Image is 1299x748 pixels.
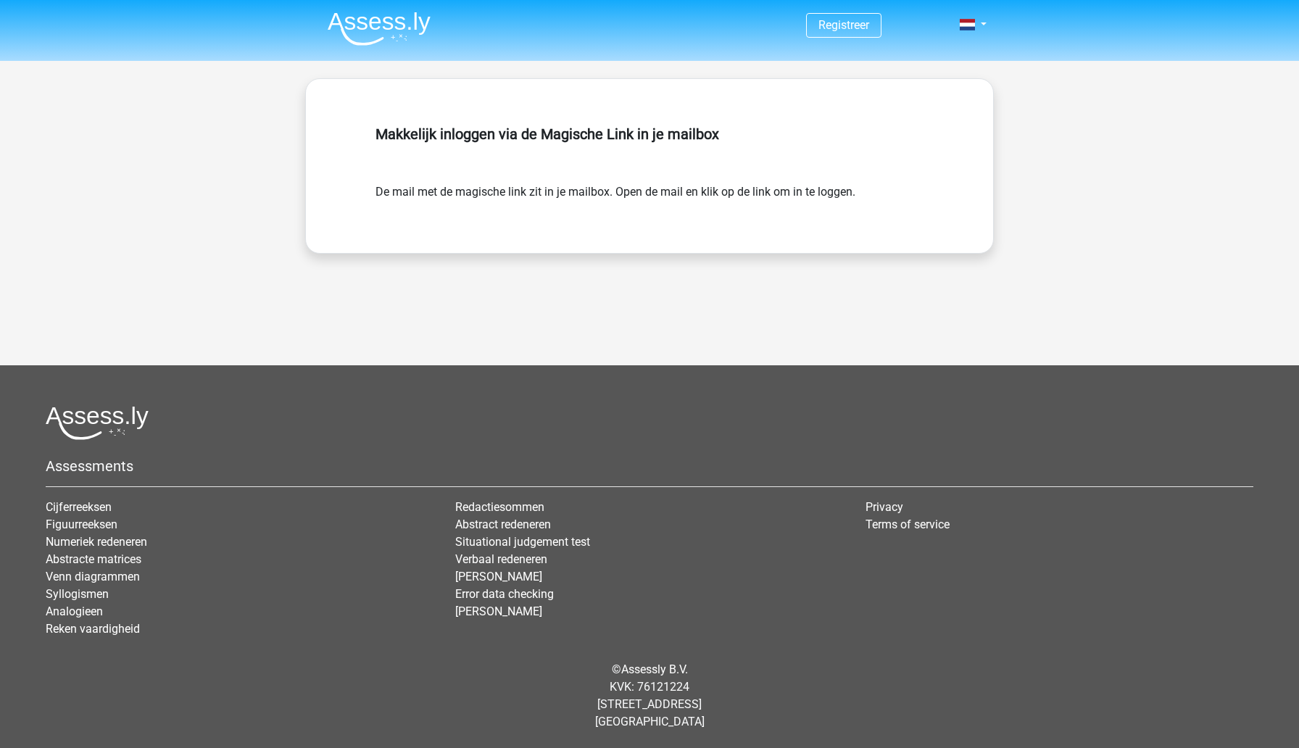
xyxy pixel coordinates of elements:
a: Privacy [866,500,903,514]
a: Situational judgement test [455,535,590,549]
h5: Assessments [46,457,1253,475]
a: Abstract redeneren [455,518,551,531]
a: Cijferreeksen [46,500,112,514]
form: De mail met de magische link zit in je mailbox. Open de mail en klik op de link om in te loggen. [375,183,924,201]
a: [PERSON_NAME] [455,570,542,583]
a: [PERSON_NAME] [455,604,542,618]
a: Figuurreeksen [46,518,117,531]
a: Analogieen [46,604,103,618]
a: Numeriek redeneren [46,535,147,549]
a: Reken vaardigheid [46,622,140,636]
a: Syllogismen [46,587,109,601]
img: Assessly [328,12,431,46]
a: Venn diagrammen [46,570,140,583]
a: Registreer [818,18,869,32]
img: Assessly logo [46,406,149,440]
a: Terms of service [866,518,950,531]
a: Redactiesommen [455,500,544,514]
a: Error data checking [455,587,554,601]
a: Abstracte matrices [46,552,141,566]
a: Assessly B.V. [621,662,688,676]
h5: Makkelijk inloggen via de Magische Link in je mailbox [375,125,924,143]
div: © KVK: 76121224 [STREET_ADDRESS] [GEOGRAPHIC_DATA] [35,649,1264,742]
a: Verbaal redeneren [455,552,547,566]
